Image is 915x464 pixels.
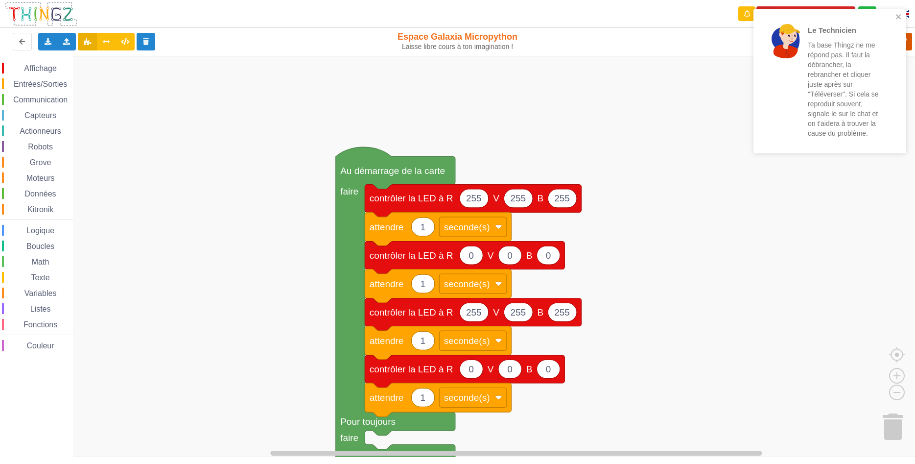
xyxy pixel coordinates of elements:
text: B [526,364,533,374]
span: Affichage [23,64,58,73]
text: B [538,307,544,317]
text: 0 [507,364,513,374]
text: faire [340,433,358,443]
span: Texte [29,273,51,282]
text: 255 [510,307,526,317]
text: 255 [466,193,482,203]
text: V [493,307,499,317]
span: Boucles [25,242,56,250]
span: Actionneurs [18,127,63,135]
div: Espace Galaxia Micropython [378,31,537,51]
button: Appairer une carte [756,6,855,22]
text: V [488,364,494,374]
span: Grove [28,158,53,167]
text: B [538,193,544,203]
text: 1 [421,221,426,232]
span: Listes [29,305,52,313]
text: contrôler la LED à R [370,193,453,203]
span: Données [23,190,58,198]
text: 255 [554,193,570,203]
button: close [895,13,902,22]
text: Au démarrage de la carte [340,165,445,175]
div: Laisse libre cours à ton imagination ! [378,43,537,51]
span: Couleur [25,342,56,350]
span: Math [30,258,51,266]
text: Pour toujours [340,416,396,426]
span: Moteurs [25,174,56,182]
span: Logique [25,226,56,235]
text: 255 [466,307,482,317]
text: attendre [370,336,404,346]
span: Variables [23,289,58,297]
text: contrôler la LED à R [370,364,453,374]
span: Capteurs [23,111,58,120]
p: Le Technicien [808,25,884,35]
span: Robots [26,143,54,151]
text: 0 [507,250,513,260]
text: V [493,193,499,203]
text: attendre [370,279,404,289]
span: Entrées/Sorties [12,80,69,88]
text: 255 [510,193,526,203]
text: contrôler la LED à R [370,250,453,260]
span: Communication [12,96,69,104]
text: 0 [546,364,551,374]
span: Fonctions [22,320,59,329]
text: 0 [546,250,551,260]
text: contrôler la LED à R [370,307,453,317]
text: 1 [421,336,426,346]
text: 1 [421,392,426,403]
text: attendre [370,221,404,232]
text: 1 [421,279,426,289]
text: attendre [370,392,404,403]
text: seconde(s) [444,279,490,289]
span: Kitronik [26,205,55,214]
text: V [488,250,494,260]
text: seconde(s) [444,336,490,346]
text: B [526,250,533,260]
img: thingz_logo.png [4,1,78,27]
text: faire [340,186,358,196]
text: 255 [554,307,570,317]
text: seconde(s) [444,221,490,232]
p: Ta base Thingz ne me répond pas. Il faut la débrancher, la rebrancher et cliquer juste après sur ... [808,40,884,138]
text: 0 [469,364,474,374]
text: 0 [469,250,474,260]
text: seconde(s) [444,392,490,403]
